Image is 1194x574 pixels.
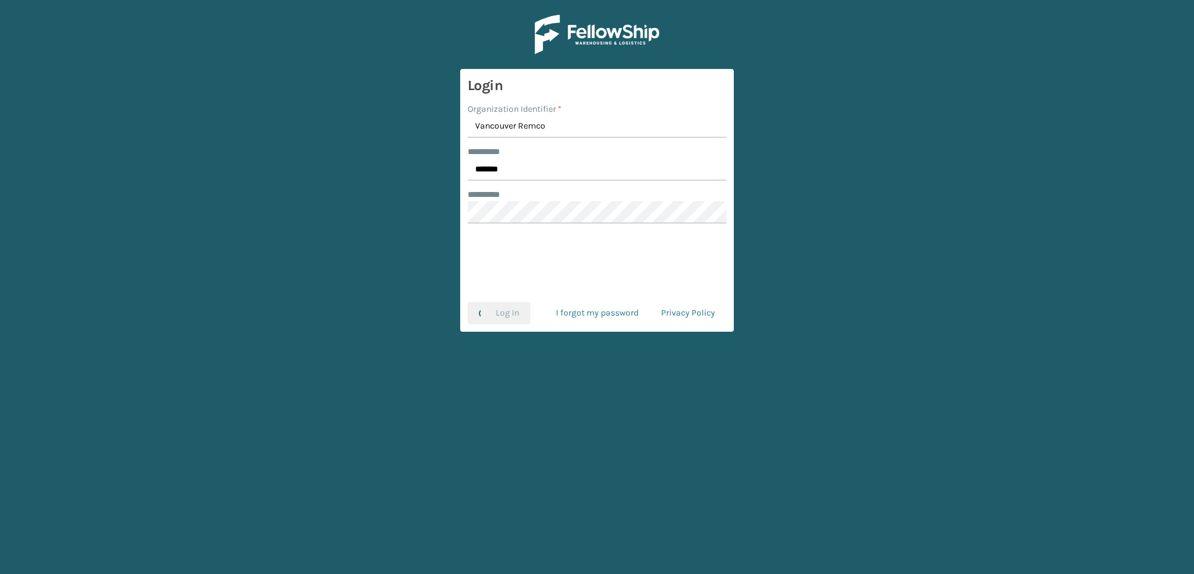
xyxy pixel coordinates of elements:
img: Logo [535,15,659,54]
a: Privacy Policy [650,302,726,324]
iframe: reCAPTCHA [502,239,692,287]
h3: Login [468,76,726,95]
a: I forgot my password [545,302,650,324]
label: Organization Identifier [468,102,562,116]
button: Log In [468,302,530,324]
